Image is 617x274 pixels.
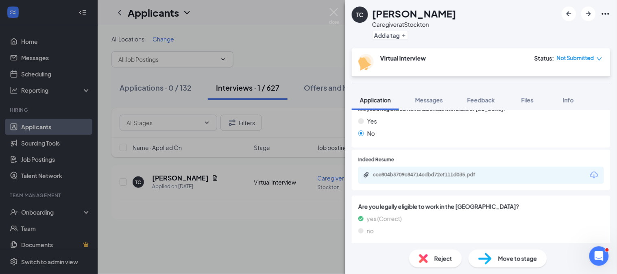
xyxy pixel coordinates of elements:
[363,172,370,178] svg: Paperclip
[521,96,534,104] span: Files
[563,96,574,104] span: Info
[562,7,576,21] button: ArrowLeftNew
[363,172,495,179] a: Paperclipcce804b3709c84714cdbd72ef111d035.pdf
[589,246,609,266] iframe: Intercom live chat
[601,9,610,19] svg: Ellipses
[367,226,374,235] span: no
[358,156,394,164] span: Indeed Resume
[557,54,594,62] span: Not Submitted
[467,96,495,104] span: Feedback
[367,117,377,126] span: Yes
[380,54,426,62] b: Virtual Interview
[564,9,574,19] svg: ArrowLeftNew
[372,7,456,20] h1: [PERSON_NAME]
[367,214,402,223] span: yes (Correct)
[434,254,452,263] span: Reject
[373,172,487,178] div: cce804b3709c84714cdbd72ef111d035.pdf
[498,254,537,263] span: Move to stage
[358,202,604,211] span: Are you legally eligible to work in the [GEOGRAPHIC_DATA]?
[597,56,602,62] span: down
[584,9,593,19] svg: ArrowRight
[401,33,406,38] svg: Plus
[356,11,364,19] div: TC
[367,129,375,138] span: No
[360,96,391,104] span: Application
[589,170,599,180] svg: Download
[372,31,408,39] button: PlusAdd a tag
[372,20,456,28] div: Caregiver at Stockton
[415,96,443,104] span: Messages
[534,54,554,62] div: Status :
[581,7,596,21] button: ArrowRight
